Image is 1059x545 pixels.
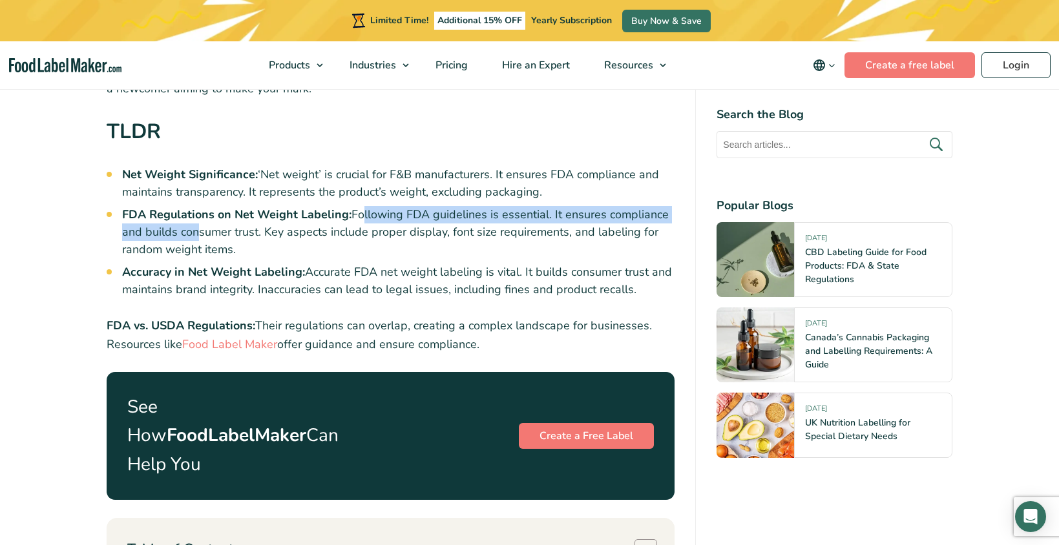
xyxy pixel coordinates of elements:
[981,52,1051,78] a: Login
[717,197,952,214] h4: Popular Blogs
[127,393,352,479] p: See How Can Help You
[107,318,255,333] strong: FDA vs. USDA Regulations:
[107,316,675,354] p: Their regulations can overlap, creating a complex landscape for businesses. Resources like offer ...
[805,318,827,333] span: [DATE]
[434,12,525,30] span: Additional 15% OFF
[265,58,311,72] span: Products
[167,423,306,447] strong: FoodLabelMaker
[122,166,675,201] li: ‘Net weight’ is crucial for F&B manufacturers. It ensures FDA compliance and maintains transparen...
[805,331,932,371] a: Canada’s Cannabis Packaging and Labelling Requirements: A Guide
[122,207,351,222] strong: FDA Regulations on Net Weight Labeling:
[622,10,711,32] a: Buy Now & Save
[805,416,910,442] a: UK Nutrition Labelling for Special Dietary Needs
[717,106,952,123] h4: Search the Blog
[346,58,397,72] span: Industries
[485,41,584,89] a: Hire an Expert
[333,41,415,89] a: Industries
[600,58,655,72] span: Resources
[531,14,612,26] span: Yearly Subscription
[587,41,673,89] a: Resources
[432,58,469,72] span: Pricing
[519,423,654,449] a: Create a Free Label
[107,118,161,145] strong: TLDR
[122,263,675,298] li: Accurate FDA net weight labeling is vital. It builds consumer trust and maintains brand integrity...
[498,58,571,72] span: Hire an Expert
[122,167,258,182] strong: Net Weight Significance:
[805,404,827,418] span: [DATE]
[182,336,277,352] a: Food Label Maker
[419,41,482,89] a: Pricing
[717,131,952,158] input: Search articles...
[122,264,305,280] strong: Accuracy in Net Weight Labeling:
[844,52,975,78] a: Create a free label
[805,233,827,248] span: [DATE]
[252,41,330,89] a: Products
[122,206,675,258] li: Following FDA guidelines is essential. It ensures compliance and builds consumer trust. Key aspec...
[1015,501,1046,532] div: Open Intercom Messenger
[370,14,428,26] span: Limited Time!
[805,246,927,285] a: CBD Labeling Guide for Food Products: FDA & State Regulations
